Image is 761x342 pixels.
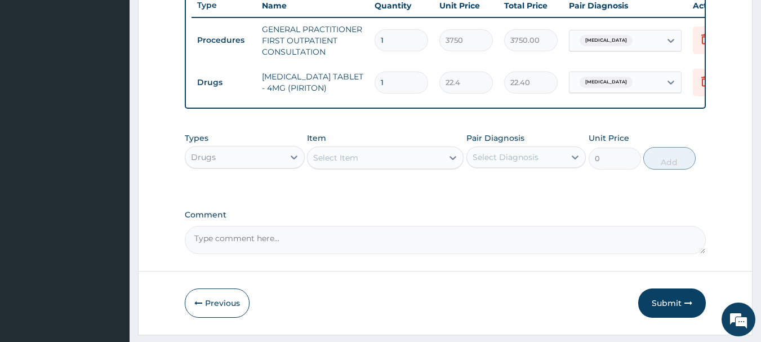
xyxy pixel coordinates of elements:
[643,147,696,170] button: Add
[185,134,208,143] label: Types
[580,77,633,88] span: [MEDICAL_DATA]
[589,132,629,144] label: Unit Price
[192,30,256,51] td: Procedures
[638,288,706,318] button: Submit
[191,152,216,163] div: Drugs
[185,6,212,33] div: Minimize live chat window
[192,72,256,93] td: Drugs
[307,132,326,144] label: Item
[256,18,369,63] td: GENERAL PRACTITIONER FIRST OUTPATIENT CONSULTATION
[185,210,706,220] label: Comment
[6,225,215,264] textarea: Type your message and hit 'Enter'
[313,152,358,163] div: Select Item
[473,152,539,163] div: Select Diagnosis
[59,63,189,78] div: Chat with us now
[65,100,155,214] span: We're online!
[466,132,524,144] label: Pair Diagnosis
[21,56,46,85] img: d_794563401_company_1708531726252_794563401
[256,65,369,99] td: [MEDICAL_DATA] TABLET - 4MG (PIRITON)
[185,288,250,318] button: Previous
[580,35,633,46] span: [MEDICAL_DATA]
